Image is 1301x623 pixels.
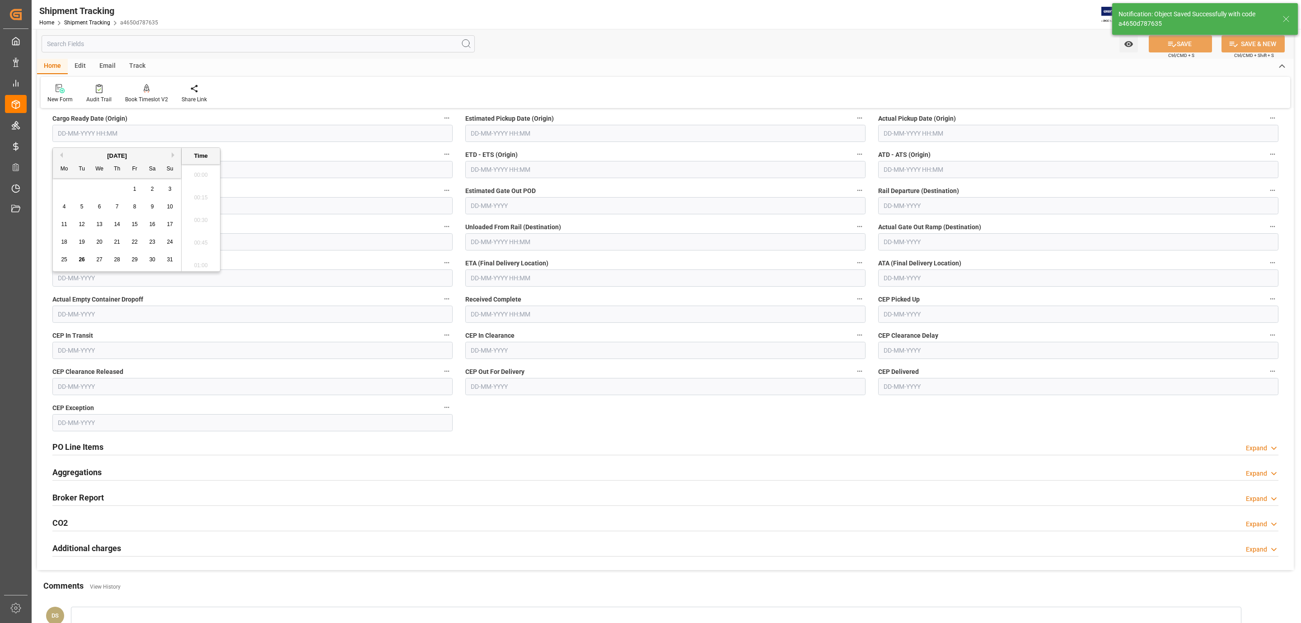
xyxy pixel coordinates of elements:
div: Choose Saturday, August 23rd, 2025 [147,236,158,248]
div: Choose Sunday, August 10th, 2025 [164,201,176,212]
button: CEP In Clearance [854,329,866,341]
div: Mo [59,164,70,175]
div: Shipment Tracking [39,4,158,18]
span: Rail Departure (Destination) [878,186,959,196]
span: CEP In Clearance [465,331,515,340]
input: DD-MM-YYYY [52,233,453,250]
button: CEP Out For Delivery [854,365,866,377]
div: Choose Sunday, August 17th, 2025 [164,219,176,230]
button: Estimated Pickup Date (Origin) [854,112,866,124]
button: CEP Delivered [1267,365,1278,377]
button: ETA Port of Discharge (Destination) [441,184,453,196]
input: DD-MM-YYYY HH:MM [465,125,866,142]
div: Choose Monday, August 18th, 2025 [59,236,70,248]
input: DD-MM-YYYY HH:MM [878,125,1278,142]
input: DD-MM-YYYY [52,269,453,287]
div: Expand [1246,545,1267,554]
button: ATA (Final Delivery Location) [1267,257,1278,269]
button: ETA (Final Delivery Location) [854,257,866,269]
h2: Broker Report [52,491,104,504]
button: SAVE & NEW [1221,35,1285,52]
span: Ctrl/CMD + S [1168,52,1194,59]
input: DD-MM-YYYY [465,197,866,214]
span: Ctrl/CMD + Shift + S [1234,52,1274,59]
button: Actual Gate In Ramp (Destination) [441,221,453,232]
span: 18 [61,239,67,245]
span: 8 [133,203,136,210]
div: month 2025-08 [56,180,179,269]
div: Choose Thursday, August 28th, 2025 [112,254,123,265]
span: 4 [63,203,66,210]
button: Rail Departure (Destination) [1267,184,1278,196]
span: 13 [96,221,102,227]
span: 10 [167,203,173,210]
span: 5 [80,203,84,210]
div: Choose Wednesday, August 27th, 2025 [94,254,105,265]
div: Choose Thursday, August 7th, 2025 [112,201,123,212]
button: ETA (drayage) [441,257,453,269]
input: DD-MM-YYYY [52,414,453,431]
div: Choose Monday, August 11th, 2025 [59,219,70,230]
div: Choose Friday, August 29th, 2025 [129,254,140,265]
input: DD-MM-YYYY HH:MM [878,161,1278,178]
span: ATD - ATS (Origin) [878,150,931,160]
input: DD-MM-YYYY HH:MM [465,269,866,287]
input: DD-MM-YYYY [878,233,1278,250]
span: 15 [131,221,137,227]
div: Choose Monday, August 4th, 2025 [59,201,70,212]
button: Actual Pickup Date (Origin) [1267,112,1278,124]
div: Choose Sunday, August 24th, 2025 [164,236,176,248]
div: Choose Wednesday, August 13th, 2025 [94,219,105,230]
span: 6 [98,203,101,210]
div: Choose Saturday, August 30th, 2025 [147,254,158,265]
span: 17 [167,221,173,227]
span: ATA (Final Delivery Location) [878,259,961,268]
span: Cargo Ready Date (Origin) [52,114,127,123]
button: Actual Empty Container Pickup (Origin) [441,148,453,160]
button: SAVE [1149,35,1212,52]
div: Choose Tuesday, August 12th, 2025 [76,219,88,230]
span: CEP Picked Up [878,295,920,304]
input: DD-MM-YYYY HH:MM [465,161,866,178]
div: Email [93,59,122,74]
div: Choose Wednesday, August 6th, 2025 [94,201,105,212]
span: 2 [151,186,154,192]
span: ETA (Final Delivery Location) [465,259,548,268]
span: ETD - ETS (Origin) [465,150,518,160]
div: Choose Thursday, August 21st, 2025 [112,236,123,248]
div: Choose Tuesday, August 26th, 2025 [76,254,88,265]
input: DD-MM-YYYY [465,378,866,395]
div: Expand [1246,469,1267,478]
span: 24 [167,239,173,245]
div: Share Link [182,95,207,104]
button: ETD - ETS (Origin) [854,148,866,160]
input: DD-MM-YYYY [878,269,1278,287]
div: Choose Saturday, August 2nd, 2025 [147,184,158,195]
span: Actual Empty Container Dropoff [52,295,143,304]
div: Choose Friday, August 22nd, 2025 [129,236,140,248]
div: Notification: Object Saved Successfully with code a4650d787635 [1118,9,1274,28]
img: Exertis%20JAM%20-%20Email%20Logo.jpg_1722504956.jpg [1101,7,1133,23]
input: DD-MM-YYYY [878,342,1278,359]
span: 9 [151,203,154,210]
input: DD-MM-YYYY [52,342,453,359]
div: Expand [1246,519,1267,529]
button: CEP Picked Up [1267,293,1278,305]
div: Su [164,164,176,175]
span: CEP Out For Delivery [465,367,524,377]
a: View History [90,584,121,590]
span: 1 [133,186,136,192]
div: Tu [76,164,88,175]
div: Choose Saturday, August 9th, 2025 [147,201,158,212]
div: Fr [129,164,140,175]
div: Edit [68,59,93,74]
span: 16 [149,221,155,227]
input: DD-MM-YYYY [878,306,1278,323]
div: Choose Saturday, August 16th, 2025 [147,219,158,230]
h2: Additional charges [52,542,121,554]
div: Book Timeslot V2 [125,95,168,104]
div: Choose Friday, August 15th, 2025 [129,219,140,230]
span: Estimated Pickup Date (Origin) [465,114,554,123]
a: Home [39,19,54,26]
span: 21 [114,239,120,245]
